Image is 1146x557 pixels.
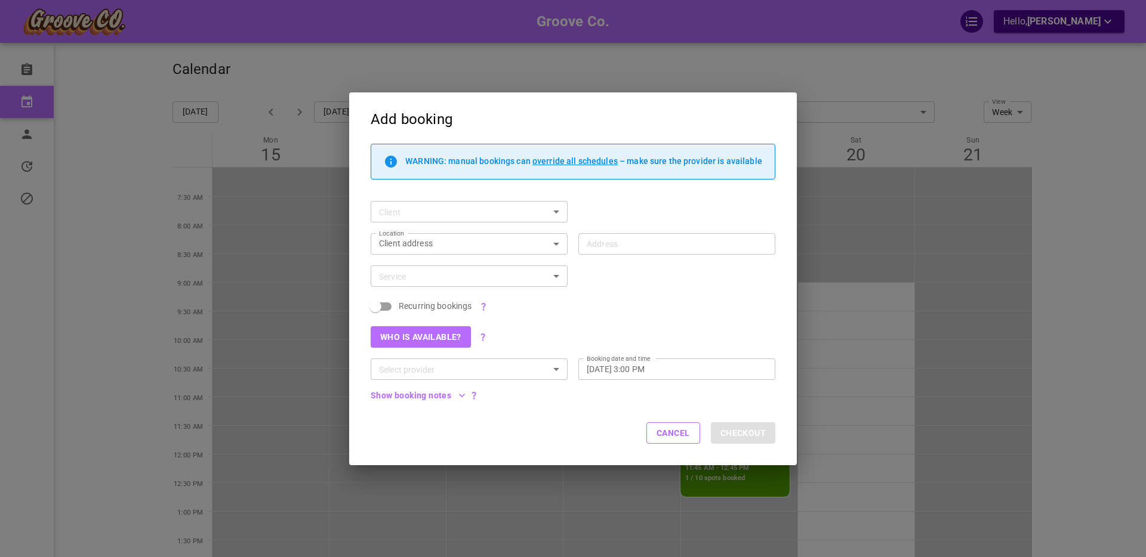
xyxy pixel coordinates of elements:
[581,236,760,251] input: Address
[646,422,700,444] button: Cancel
[478,332,488,342] svg: Use the Smart Clusters functionality to find the most suitable provider for the selected service ...
[371,391,466,400] button: Show booking notes
[587,363,762,375] input: Choose date, selected date is Sep 12, 2025
[548,268,565,284] button: Open
[548,361,565,377] button: Open
[479,302,488,311] svg: Recurring bookings are NOT packages
[379,229,404,238] label: Location
[349,92,797,144] h2: Add booking
[469,391,479,400] svg: These notes are public and visible to admins, managers, providers and clients
[405,156,762,166] p: WARNING: manual bookings can – make sure the provider is available
[374,205,529,219] input: Type to search
[548,203,565,220] button: Open
[379,237,559,249] div: Client address
[371,326,471,348] button: Who is available?
[532,156,618,166] span: override all schedules
[587,354,650,363] label: Booking date and time
[399,300,472,312] span: Recurring bookings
